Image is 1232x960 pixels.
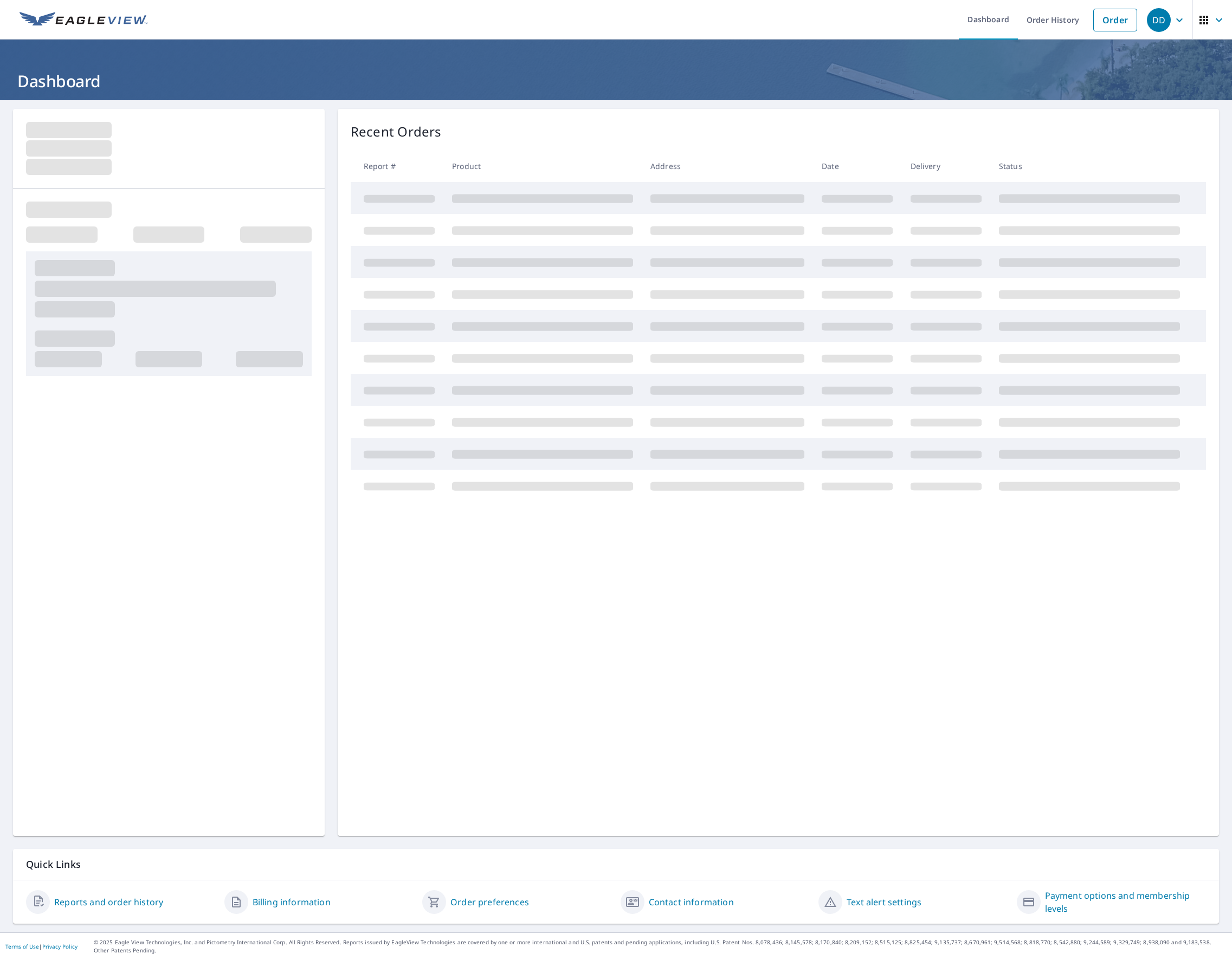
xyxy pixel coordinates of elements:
[42,943,78,950] a: Privacy Policy
[253,896,331,909] a: Billing information
[1147,8,1171,32] div: DD
[649,896,734,909] a: Contact information
[26,858,1206,871] p: Quick Links
[5,943,78,950] p: |
[1045,889,1207,915] a: Payment options and membership levels
[443,150,642,182] th: Product
[351,122,442,141] p: Recent Orders
[990,150,1189,182] th: Status
[642,150,813,182] th: Address
[54,896,163,909] a: Reports and order history
[902,150,990,182] th: Delivery
[1093,9,1137,31] a: Order
[351,150,443,182] th: Report #
[813,150,901,182] th: Date
[94,938,1227,955] p: © 2025 Eagle View Technologies, Inc. and Pictometry International Corp. All Rights Reserved. Repo...
[847,896,921,909] a: Text alert settings
[450,896,529,909] a: Order preferences
[20,12,147,28] img: EV Logo
[13,70,1219,92] h1: Dashboard
[5,943,39,950] a: Terms of Use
